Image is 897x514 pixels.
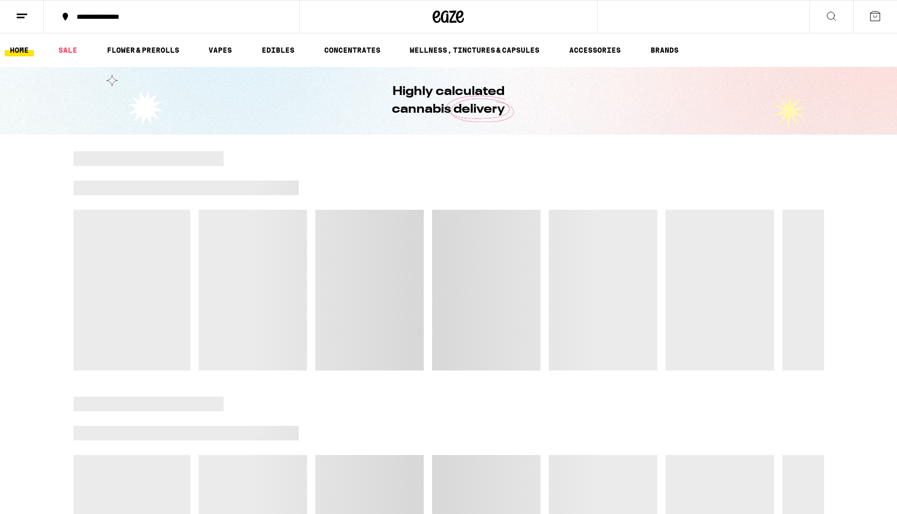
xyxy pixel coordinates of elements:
[256,44,300,56] a: EDIBLES
[5,44,34,56] a: HOME
[363,83,535,118] h1: Highly calculated cannabis delivery
[102,44,185,56] a: FLOWER & PREROLLS
[53,44,82,56] a: SALE
[404,44,545,56] a: WELLNESS, TINCTURES & CAPSULES
[564,44,626,56] a: ACCESSORIES
[319,44,386,56] a: CONCENTRATES
[203,44,237,56] a: VAPES
[645,44,684,56] a: BRANDS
